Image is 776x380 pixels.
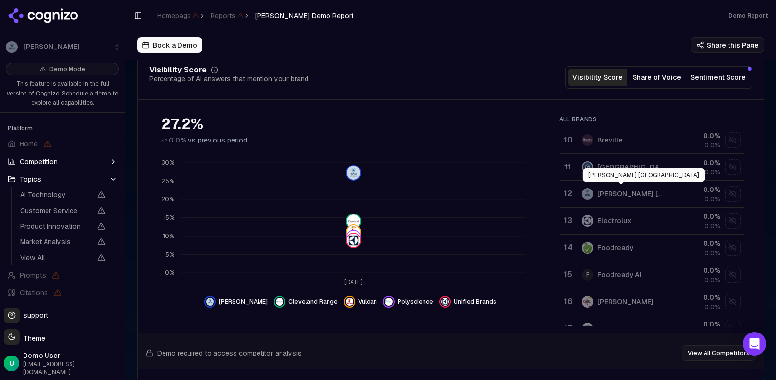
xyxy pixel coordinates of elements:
span: Theme [20,334,45,343]
img: polyscience [385,298,393,306]
button: Competition [4,154,121,169]
img: dc norris [206,298,214,306]
img: breville [582,134,593,146]
img: website_grey.svg [16,25,24,33]
div: Demo Report [729,12,768,20]
button: Visibility Score [568,69,627,86]
span: support [20,310,48,320]
img: vulcan [347,226,360,239]
button: Show groen data [725,294,741,309]
button: Hide cleveland range data [274,296,338,308]
div: 0.0 % [673,265,720,275]
tr: 14foodreadyFoodready0.0%0.0%Show foodready data [560,235,744,261]
tspan: 30% [162,159,174,167]
tspan: 15% [164,214,174,222]
img: groen [582,296,593,308]
span: 0.0% [169,135,186,145]
span: Competition [20,157,58,166]
span: [EMAIL_ADDRESS][DOMAIN_NAME] [23,360,121,376]
button: Book a Demo [137,37,202,53]
div: v 4.0.25 [27,16,48,24]
div: 14 [564,242,572,254]
div: 0.0 % [673,292,720,302]
div: 15 [564,269,572,281]
img: unified brands [441,298,449,306]
span: Citations [20,288,48,298]
div: 11 [564,161,572,173]
div: [GEOGRAPHIC_DATA] [597,162,665,172]
button: Show dc norris north america data [725,186,741,202]
tspan: 25% [162,177,174,185]
button: Hide polyscience data [383,296,433,308]
img: dc norris [347,166,360,180]
span: F [582,269,593,281]
img: tab_domain_overview_orange.svg [26,57,34,65]
div: 16 [564,296,572,308]
div: [PERSON_NAME] [597,297,654,307]
div: 13 [564,215,572,227]
span: Market Analysis [20,237,92,247]
div: 0.0 % [673,185,720,194]
tspan: 0% [165,269,174,277]
button: Topics [4,171,121,187]
div: 10 [564,134,572,146]
span: View All [20,253,92,262]
span: Reports [211,11,243,21]
div: 17 [564,323,572,334]
span: 0.0% [705,303,720,311]
nav: breadcrumb [157,11,353,21]
button: Share this Page [691,37,764,53]
img: foodready [582,242,593,254]
tr: 17inectaInecta0.0%Show inecta data [560,315,744,342]
button: Show inecta data [725,321,741,336]
div: 0.0 % [673,131,720,141]
tr: 10brevilleBreville0.0%0.0%Show breville data [560,127,744,154]
tspan: [DATE] [344,278,363,286]
div: Platform [4,120,121,136]
img: dc norris north america [582,188,593,200]
span: Cleveland Range [288,298,338,306]
button: Share of Voice [627,69,686,86]
img: polyscience [347,231,360,245]
div: 0.0 % [673,158,720,167]
p: [PERSON_NAME] [GEOGRAPHIC_DATA] [588,171,699,179]
span: [PERSON_NAME] Demo Report [255,11,353,21]
button: Hide dc norris data [204,296,268,308]
div: 12 [564,188,572,200]
button: Show electrolux data [725,213,741,229]
button: Show breville data [725,132,741,148]
tr: 12dc norris north america[PERSON_NAME] [GEOGRAPHIC_DATA]0.0%0.0%Show dc norris north america data [560,181,744,208]
div: Inecta [597,324,618,333]
span: 0.0% [705,222,720,230]
button: Show foodready ai data [725,267,741,283]
tr: 11cleveland[GEOGRAPHIC_DATA]0.0%0.0%Show cleveland data [560,154,744,181]
span: 0.0% [705,249,720,257]
tspan: 10% [163,233,174,240]
p: This feature is available in the full version of Cognizo. Schedule a demo to explore all capabili... [6,79,119,108]
span: Home [20,139,38,149]
div: Electrolux [597,216,632,226]
button: View All Competitors [682,345,756,361]
div: Open Intercom Messenger [743,332,766,356]
div: 27.2% [161,116,540,133]
tspan: 20% [161,196,174,204]
span: vs previous period [188,135,247,145]
span: Demo required to access competitor analysis [157,348,302,358]
span: Demo User [23,351,121,360]
button: Sentiment Score [686,69,750,86]
tr: 13electroluxElectrolux0.0%0.0%Show electrolux data [560,208,744,235]
div: Foodready Ai [597,270,642,280]
span: Homepage [157,11,199,21]
img: cleveland range [347,214,360,228]
button: Hide unified brands data [439,296,496,308]
span: Demo Mode [49,65,85,73]
tr: 15FFoodready Ai0.0%0.0%Show foodready ai data [560,261,744,288]
span: Vulcan [358,298,377,306]
div: 0.0 % [673,212,720,221]
img: cleveland [582,161,593,173]
span: 0.0% [705,142,720,149]
img: logo_orange.svg [16,16,24,24]
div: 0.0 % [673,238,720,248]
img: tab_keywords_by_traffic_grey.svg [97,57,105,65]
img: vulcan [346,298,353,306]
